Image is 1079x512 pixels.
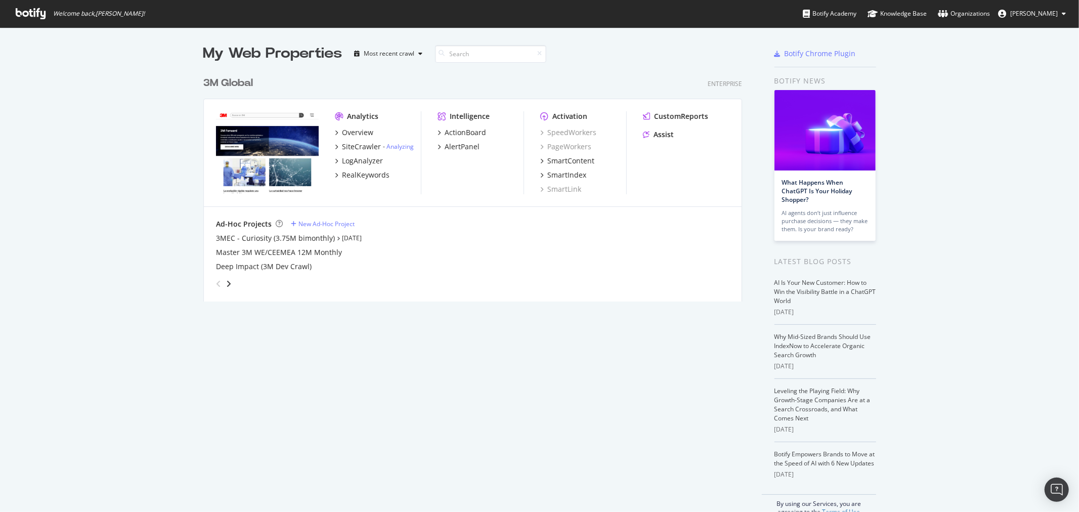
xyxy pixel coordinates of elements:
div: RealKeywords [342,170,390,180]
a: PageWorkers [540,142,591,152]
a: Botify Chrome Plugin [774,49,856,59]
div: [DATE] [774,470,876,479]
input: Search [435,45,546,63]
a: SmartContent [540,156,594,166]
a: Overview [335,127,373,138]
a: 3MEC - Curiosity (3.75M bimonthly) [216,233,335,243]
div: Assist [654,130,674,140]
a: SmartIndex [540,170,586,180]
button: Most recent crawl [351,46,427,62]
a: Analyzing [386,142,414,151]
div: [DATE] [774,362,876,371]
a: Why Mid-Sized Brands Should Use IndexNow to Accelerate Organic Search Growth [774,332,871,359]
div: SiteCrawler [342,142,381,152]
span: Welcome back, [PERSON_NAME] ! [53,10,145,18]
a: RealKeywords [335,170,390,180]
a: What Happens When ChatGPT Is Your Holiday Shopper? [782,178,852,204]
div: Intelligence [450,111,490,121]
img: What Happens When ChatGPT Is Your Holiday Shopper? [774,90,876,170]
span: Alexander Parrales [1010,9,1058,18]
div: New Ad-Hoc Project [298,220,355,228]
a: AlertPanel [438,142,480,152]
div: angle-left [212,276,225,292]
div: [DATE] [774,308,876,317]
div: Ad-Hoc Projects [216,219,272,229]
div: angle-right [225,279,232,289]
div: 3M Global [203,76,253,91]
a: Botify Empowers Brands to Move at the Speed of AI with 6 New Updates [774,450,875,467]
div: - [383,142,414,151]
a: ActionBoard [438,127,486,138]
a: Deep Impact (3M Dev Crawl) [216,262,312,272]
img: www.command.com [216,111,319,193]
div: Organizations [938,9,990,19]
a: Leveling the Playing Field: Why Growth-Stage Companies Are at a Search Crossroads, and What Comes... [774,387,871,422]
a: Assist [643,130,674,140]
div: ActionBoard [445,127,486,138]
div: Knowledge Base [868,9,927,19]
div: SmartIndex [547,170,586,180]
div: My Web Properties [203,44,342,64]
div: Botify Chrome Plugin [785,49,856,59]
div: SmartContent [547,156,594,166]
a: AI Is Your New Customer: How to Win the Visibility Battle in a ChatGPT World [774,278,876,305]
a: LogAnalyzer [335,156,383,166]
a: SpeedWorkers [540,127,596,138]
a: [DATE] [342,234,362,242]
div: LogAnalyzer [342,156,383,166]
div: Analytics [347,111,378,121]
button: [PERSON_NAME] [990,6,1074,22]
div: Overview [342,127,373,138]
div: Open Intercom Messenger [1045,478,1069,502]
div: Botify news [774,75,876,87]
div: Latest Blog Posts [774,256,876,267]
a: SiteCrawler- Analyzing [335,142,414,152]
div: [DATE] [774,425,876,434]
div: Most recent crawl [364,51,415,57]
a: New Ad-Hoc Project [291,220,355,228]
div: Botify Academy [803,9,856,19]
div: AI agents don’t just influence purchase decisions — they make them. Is your brand ready? [782,209,868,233]
a: 3M Global [203,76,257,91]
a: Master 3M WE/CEEMEA 12M Monthly [216,247,342,258]
div: Enterprise [708,79,742,88]
div: grid [203,64,750,302]
div: CustomReports [654,111,708,121]
a: SmartLink [540,184,581,194]
div: Activation [552,111,587,121]
div: AlertPanel [445,142,480,152]
a: CustomReports [643,111,708,121]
